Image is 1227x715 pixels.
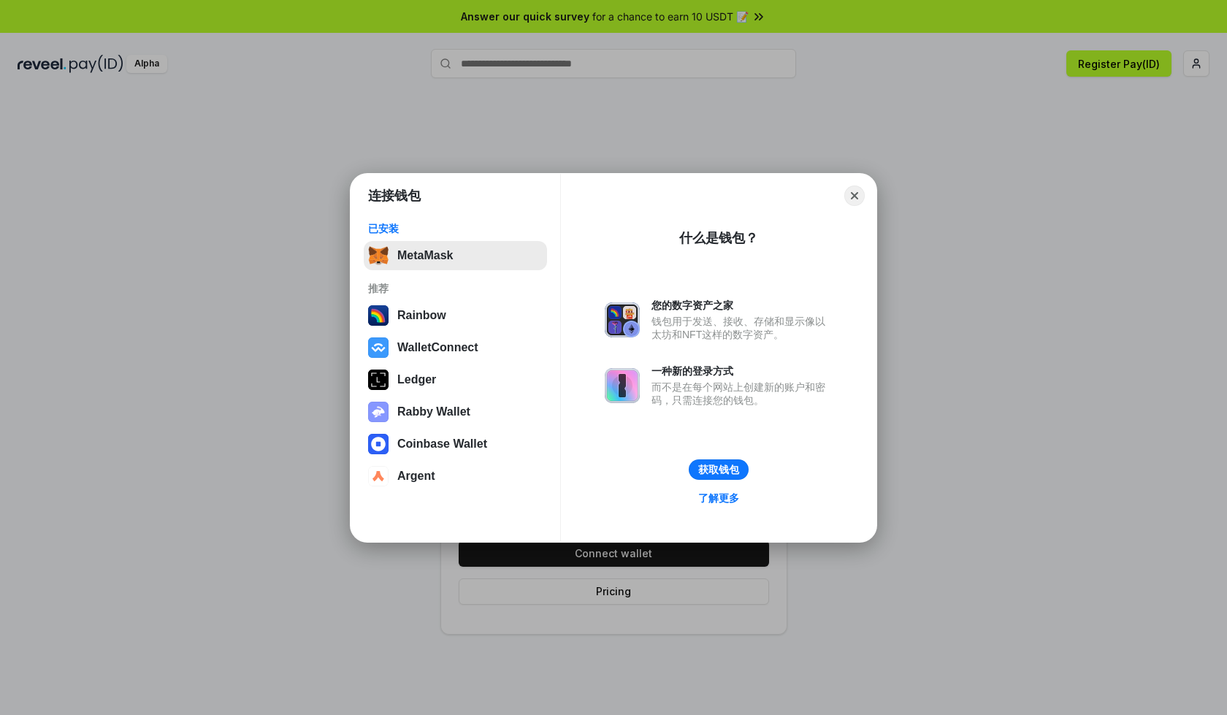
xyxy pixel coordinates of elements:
[368,305,389,326] img: svg+xml,%3Csvg%20width%3D%22120%22%20height%3D%22120%22%20viewBox%3D%220%200%20120%20120%22%20fil...
[397,249,453,262] div: MetaMask
[397,309,446,322] div: Rainbow
[368,245,389,266] img: svg+xml,%3Csvg%20fill%3D%22none%22%20height%3D%2233%22%20viewBox%3D%220%200%2035%2033%22%20width%...
[397,341,478,354] div: WalletConnect
[364,301,547,330] button: Rainbow
[368,466,389,486] img: svg+xml,%3Csvg%20width%3D%2228%22%20height%3D%2228%22%20viewBox%3D%220%200%2028%2028%22%20fill%3D...
[689,489,748,508] a: 了解更多
[368,282,543,295] div: 推荐
[651,381,833,407] div: 而不是在每个网站上创建新的账户和密码，只需连接您的钱包。
[364,429,547,459] button: Coinbase Wallet
[364,333,547,362] button: WalletConnect
[651,364,833,378] div: 一种新的登录方式
[397,405,470,418] div: Rabby Wallet
[368,370,389,390] img: svg+xml,%3Csvg%20xmlns%3D%22http%3A%2F%2Fwww.w3.org%2F2000%2Fsvg%22%20width%3D%2228%22%20height%3...
[368,337,389,358] img: svg+xml,%3Csvg%20width%3D%2228%22%20height%3D%2228%22%20viewBox%3D%220%200%2028%2028%22%20fill%3D...
[844,186,865,206] button: Close
[651,315,833,341] div: 钱包用于发送、接收、存储和显示像以太坊和NFT这样的数字资产。
[698,492,739,505] div: 了解更多
[368,434,389,454] img: svg+xml,%3Csvg%20width%3D%2228%22%20height%3D%2228%22%20viewBox%3D%220%200%2028%2028%22%20fill%3D...
[364,365,547,394] button: Ledger
[364,241,547,270] button: MetaMask
[651,299,833,312] div: 您的数字资产之家
[605,368,640,403] img: svg+xml,%3Csvg%20xmlns%3D%22http%3A%2F%2Fwww.w3.org%2F2000%2Fsvg%22%20fill%3D%22none%22%20viewBox...
[368,222,543,235] div: 已安装
[368,187,421,204] h1: 连接钱包
[364,462,547,491] button: Argent
[397,437,487,451] div: Coinbase Wallet
[397,373,436,386] div: Ledger
[397,470,435,483] div: Argent
[368,402,389,422] img: svg+xml,%3Csvg%20xmlns%3D%22http%3A%2F%2Fwww.w3.org%2F2000%2Fsvg%22%20fill%3D%22none%22%20viewBox...
[605,302,640,337] img: svg+xml,%3Csvg%20xmlns%3D%22http%3A%2F%2Fwww.w3.org%2F2000%2Fsvg%22%20fill%3D%22none%22%20viewBox...
[698,463,739,476] div: 获取钱包
[364,397,547,427] button: Rabby Wallet
[689,459,749,480] button: 获取钱包
[679,229,758,247] div: 什么是钱包？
